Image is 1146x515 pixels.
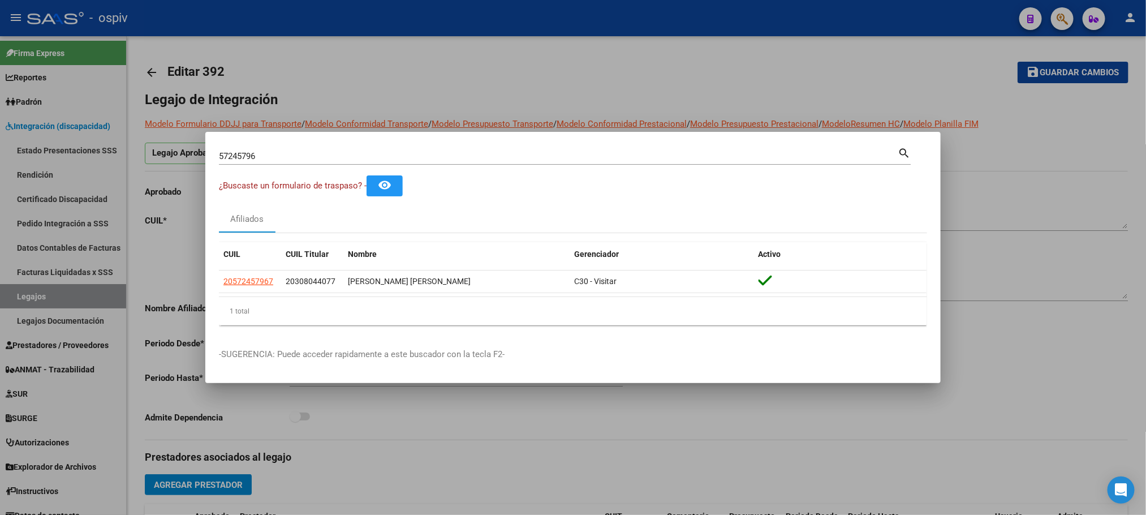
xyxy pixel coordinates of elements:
[348,250,377,259] span: Nombre
[219,297,927,325] div: 1 total
[754,242,927,267] datatable-header-cell: Activo
[343,242,570,267] datatable-header-cell: Nombre
[219,348,927,361] p: -SUGERENCIA: Puede acceder rapidamente a este buscador con la tecla F2-
[223,250,240,259] span: CUIL
[219,181,367,191] span: ¿Buscaste un formulario de traspaso? -
[574,277,617,286] span: C30 - Visitar
[223,277,273,286] span: 20572457967
[281,242,343,267] datatable-header-cell: CUIL Titular
[378,178,391,192] mat-icon: remove_red_eye
[898,145,911,159] mat-icon: search
[286,250,329,259] span: CUIL Titular
[570,242,754,267] datatable-header-cell: Gerenciador
[759,250,781,259] span: Activo
[574,250,619,259] span: Gerenciador
[219,242,281,267] datatable-header-cell: CUIL
[286,277,335,286] span: 20308044077
[348,275,565,288] div: [PERSON_NAME] [PERSON_NAME]
[1108,477,1135,504] div: Open Intercom Messenger
[231,213,264,226] div: Afiliados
